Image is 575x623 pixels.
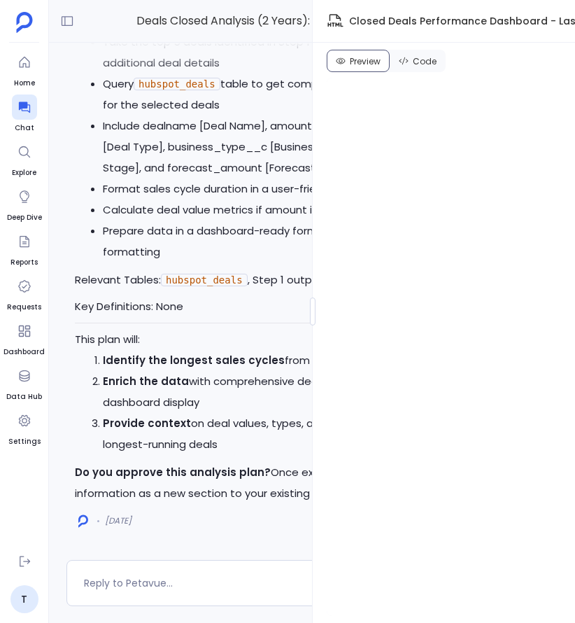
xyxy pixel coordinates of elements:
strong: Identify the longest sales cycles [103,353,285,367]
a: Deep Dive [7,184,42,223]
strong: Do you approve this analysis plan? [75,465,271,479]
a: Chat [12,94,37,134]
p: This plan will: [75,329,443,350]
a: Dashboard [3,318,45,358]
span: Reports [10,257,38,268]
a: Settings [8,408,41,447]
strong: Provide context [103,416,191,430]
button: Preview [327,50,390,72]
a: Home [12,50,37,89]
span: Deep Dive [7,212,42,223]
button: Code [390,50,446,72]
p: Once executed, I'll add this information as a new section to your existing dashboard. [75,462,443,504]
a: Data Hub [6,363,42,402]
code: hubspot_deals [161,274,248,286]
img: logo [78,514,88,528]
li: Query table to get complete deal information for the selected deals [103,73,443,115]
span: Requests [7,302,41,313]
li: from your 1,431 closed deals [103,350,443,371]
a: Requests [7,274,41,313]
a: Reports [10,229,38,268]
li: Include dealname [Deal Name], amount [Amount], dealtype [Deal Type], business_type__c [Business T... [103,115,443,178]
img: petavue logo [16,12,33,33]
span: [DATE] [105,515,132,526]
li: on deal values, types, and outcomes for the longest-running deals [103,413,443,455]
li: with comprehensive deal information for dashboard display [103,371,443,413]
span: Preview [350,56,381,67]
span: Home [12,78,37,89]
a: Explore [12,139,37,178]
span: Explore [12,167,37,178]
span: Data Hub [6,391,42,402]
span: Code [413,56,436,67]
code: hubspot_deals [134,78,220,90]
strong: Enrich the data [103,374,189,388]
li: Calculate deal value metrics if amount is available [103,199,443,220]
p: Key Definitions: None [75,296,443,317]
span: Dashboard [3,346,45,358]
span: Deals Closed Analysis (2 Years): Conversion Rates & Sales Cycle [136,12,381,30]
span: Settings [8,436,41,447]
p: Relevant Tables: , Step 1 output [75,269,443,290]
a: T [10,585,38,613]
span: Chat [12,122,37,134]
li: Prepare data in a dashboard-ready format with clear labels and formatting [103,220,443,262]
li: Format sales cycle duration in a user-friendly way (e.g., 'X days') [103,178,443,199]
